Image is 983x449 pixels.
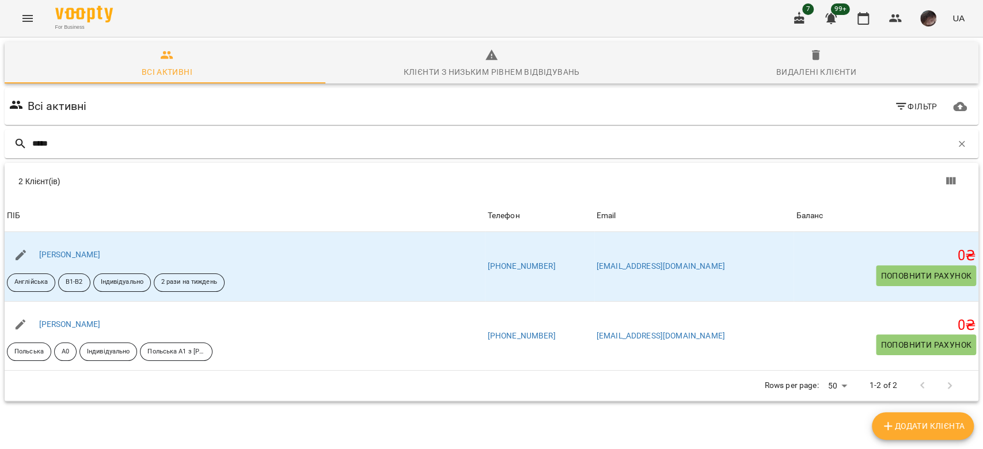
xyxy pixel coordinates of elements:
a: [EMAIL_ADDRESS][DOMAIN_NAME] [597,261,725,271]
button: Додати клієнта [872,412,974,440]
button: Фільтр [890,96,942,117]
div: Клієнти з низьким рівнем відвідувань [403,65,579,79]
div: B1-B2 [58,273,90,292]
span: Додати клієнта [881,419,965,433]
p: 1-2 of 2 [870,380,897,391]
span: Email [597,209,792,223]
h6: Всі активні [28,97,87,115]
div: Англійська [7,273,55,292]
div: Індивідуально [79,343,137,361]
div: Польська А1 з [PERSON_NAME] - пара [140,343,212,361]
span: 7 [802,3,814,15]
div: Sort [487,209,519,223]
div: 2 рази на тиждень [154,273,225,292]
a: [PHONE_NUMBER] [487,261,555,271]
div: Table Toolbar [5,163,978,200]
span: Поповнити рахунок [880,269,971,283]
p: Англійська [14,277,48,287]
span: UA [952,12,965,24]
h5: 0 ₴ [796,317,976,334]
button: Вигляд колонок [937,168,965,195]
span: Телефон [487,209,591,223]
div: 50 [823,378,851,394]
div: Sort [7,209,20,223]
a: [PERSON_NAME] [39,319,101,329]
p: Індивідуально [87,347,130,357]
a: [PERSON_NAME] [39,250,101,259]
a: [EMAIL_ADDRESS][DOMAIN_NAME] [597,331,725,340]
div: Телефон [487,209,519,223]
button: UA [948,7,969,29]
p: A0 [62,347,69,357]
p: B1-B2 [66,277,83,287]
div: Email [597,209,616,223]
p: 2 рази на тиждень [161,277,217,287]
span: 99+ [831,3,850,15]
button: Поповнити рахунок [876,265,976,286]
img: Voopty Logo [55,6,113,22]
p: Польська А1 з [PERSON_NAME] - пара [147,347,205,357]
span: Фільтр [894,100,938,113]
div: Sort [796,209,823,223]
h5: 0 ₴ [796,247,976,265]
div: Польська [7,343,51,361]
div: Sort [597,209,616,223]
button: Menu [14,5,41,32]
div: ПІБ [7,209,20,223]
button: Поповнити рахунок [876,334,976,355]
div: Всі активні [142,65,192,79]
a: [PHONE_NUMBER] [487,331,555,340]
span: Поповнити рахунок [880,338,971,352]
div: Баланс [796,209,823,223]
span: ПІБ [7,209,483,223]
div: Індивідуально [93,273,151,292]
span: For Business [55,24,113,31]
p: Індивідуально [101,277,143,287]
div: A0 [54,343,77,361]
p: Польська [14,347,44,357]
div: Видалені клієнти [776,65,856,79]
span: Баланс [796,209,976,223]
p: Rows per page: [764,380,818,391]
div: 2 Клієнт(ів) [18,176,499,187]
img: 297f12a5ee7ab206987b53a38ee76f7e.jpg [920,10,936,26]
